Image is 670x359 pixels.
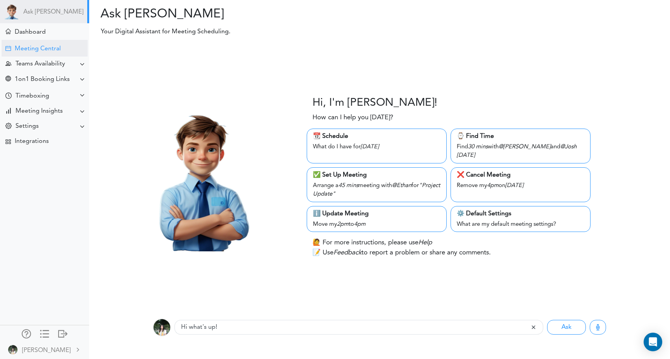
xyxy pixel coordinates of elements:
i: 4pm [354,222,366,227]
div: Arrange a meeting with for [313,180,440,199]
div: Time Your Goals [5,93,12,100]
img: Z [8,345,17,354]
button: Ask [547,320,586,335]
div: What are my default meeting settings? [457,218,584,229]
div: ⌚️ Find Time [457,132,584,141]
div: Find with and [457,141,584,160]
div: Meeting Central [15,45,61,53]
div: Log out [58,329,67,337]
div: 📆 Schedule [313,132,440,141]
div: ⚙️ Default Settings [457,209,584,218]
p: How can I help you [DATE]? [313,113,393,123]
i: 2pm [337,222,349,227]
div: Manage Members and Externals [22,329,31,337]
p: 🙋 For more instructions, please use [313,238,432,248]
img: Theo.png [126,103,275,251]
div: Dashboard [15,29,46,36]
div: Share Meeting Link [5,76,11,83]
p: 📝 Use to report a problem or share any comments. [313,248,491,258]
div: Meeting Dashboard [5,29,11,34]
i: [DATE] [361,144,379,150]
div: ❌ Cancel Meeting [457,170,584,180]
div: Remove my on [457,180,584,191]
h3: Hi, I'm [PERSON_NAME]! [313,97,437,110]
a: Manage Members and Externals [22,329,31,340]
div: [PERSON_NAME] [22,346,71,355]
img: Powered by TEAMCAL AI [4,4,19,19]
img: Z [153,319,171,336]
div: Show only icons [40,329,49,337]
i: @Ethan [392,183,411,189]
i: [DATE] [505,183,523,189]
i: @[PERSON_NAME] [499,144,551,150]
i: [DATE] [457,153,475,158]
p: Your Digital Assistant for Meeting Scheduling. [95,27,502,36]
div: Teams Availability [16,60,65,68]
a: Ask [PERSON_NAME] [23,9,83,16]
div: ℹ️ Update Meeting [313,209,440,218]
div: Timeboxing [16,93,49,100]
i: 4pm [487,183,499,189]
a: Change side menu [40,329,49,340]
div: Meeting Insights [16,108,63,115]
i: 30 mins [468,144,488,150]
i: 45 mins [338,183,358,189]
div: Move my to [313,218,440,229]
i: Help [418,239,432,246]
h2: Ask [PERSON_NAME] [95,7,374,22]
div: What do I have for [313,141,440,152]
div: Open Intercom Messenger [644,333,662,351]
i: "Project Update" [313,183,440,198]
div: Integrations [15,138,49,145]
div: Create Meeting [5,46,11,51]
i: @Josh [560,144,577,150]
div: 1on1 Booking Links [15,76,70,83]
div: ✅ Set Up Meeting [313,170,440,180]
i: Feedback [333,249,361,256]
div: TEAMCAL AI Workflow Apps [5,139,11,144]
div: Settings [16,123,39,130]
a: [PERSON_NAME] [1,341,88,358]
